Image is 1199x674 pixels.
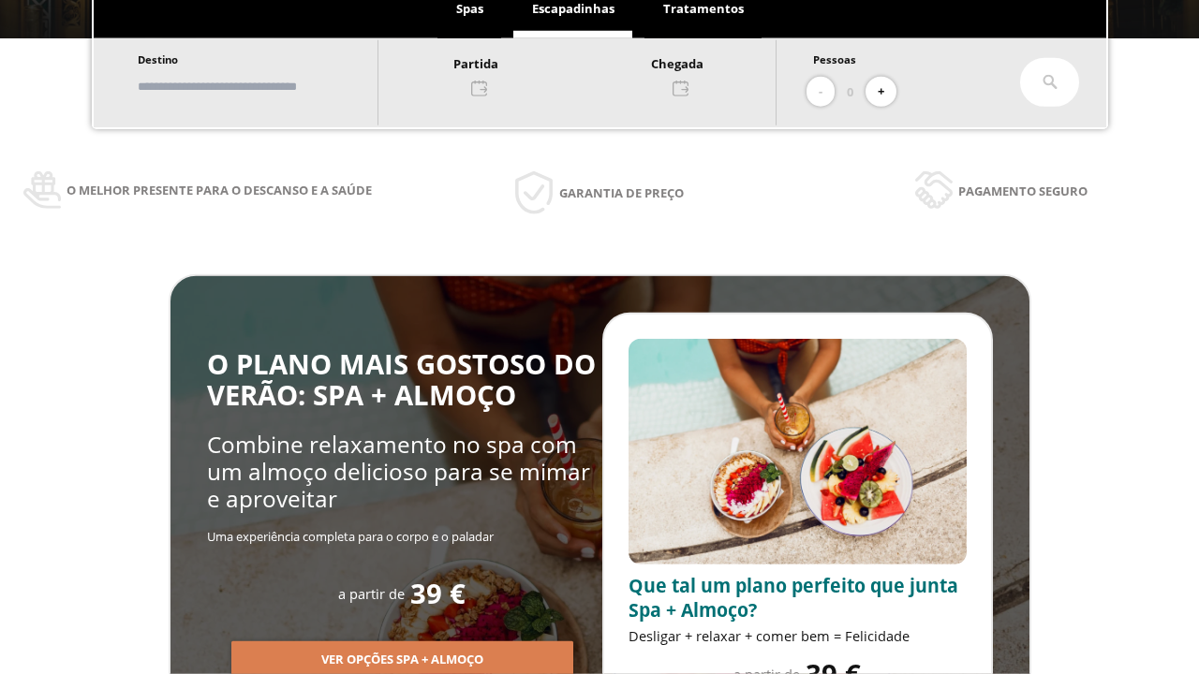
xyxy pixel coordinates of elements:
[321,651,483,669] span: Ver opções Spa + Almoço
[207,528,494,545] span: Uma experiência completa para o corpo e o paladar
[813,52,856,66] span: Pessoas
[67,180,372,200] span: O melhor presente para o descanso e a saúde
[559,183,684,203] span: Garantia de preço
[866,77,896,108] button: +
[338,584,405,603] span: a partir de
[231,651,573,667] a: Ver opções Spa + Almoço
[629,573,958,623] span: Que tal um plano perfeito que junta Spa + Almoço?
[207,345,596,414] span: O PLANO MAIS GOSTOSO DO VERÃO: SPA + ALMOÇO
[958,181,1088,201] span: Pagamento seguro
[807,77,835,108] button: -
[207,429,590,515] span: Combine relaxamento no spa com um almoço delicioso para se mimar e aproveitar
[138,52,178,66] span: Destino
[629,626,910,645] span: Desligar + relaxar + comer bem = Felicidade
[410,579,466,609] span: 39 €
[847,81,853,102] span: 0
[629,339,967,564] img: promo-sprunch.ElVl7oUD.webp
